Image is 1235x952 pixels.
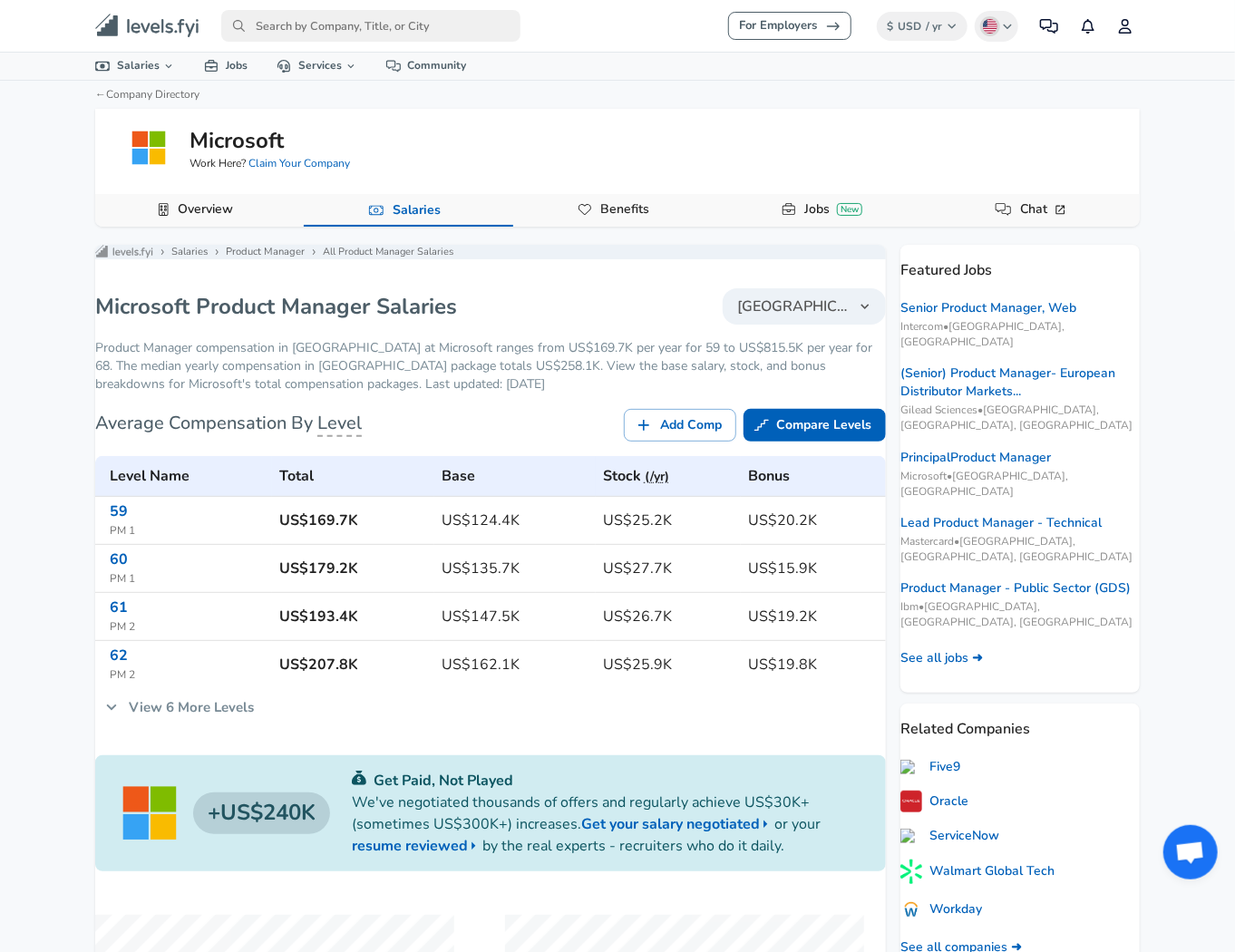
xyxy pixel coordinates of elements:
[190,125,284,156] h5: Microsoft
[110,463,265,489] h6: Level Name
[352,835,482,857] a: resume reviewed
[737,296,850,317] span: [GEOGRAPHIC_DATA]
[900,403,1140,433] span: Gilead Sciences • [GEOGRAPHIC_DATA], [GEOGRAPHIC_DATA], [GEOGRAPHIC_DATA]
[352,792,861,857] p: We've negotiated thousands of offers and regularly achieve US$30K+ (sometimes US$300K+) increases...
[352,770,861,792] p: Get Paid, Not Played
[900,599,1140,630] span: Ibm • [GEOGRAPHIC_DATA], [GEOGRAPHIC_DATA], [GEOGRAPHIC_DATA]
[983,19,997,34] img: English (US)
[279,508,427,533] h6: US$169.7K
[900,469,1140,500] span: Microsoft • [GEOGRAPHIC_DATA], [GEOGRAPHIC_DATA]
[121,784,179,842] img: Microsoft logo
[221,10,520,42] input: Search by Company, Title, or City
[262,53,372,79] a: Services
[279,652,427,677] h6: US$207.8K
[442,463,588,489] h6: Base
[95,688,264,726] a: View 6 More Levels
[927,19,943,34] span: / yr
[190,156,350,171] span: Work Here?
[352,771,366,785] img: svg+xml;base64,PHN2ZyB4bWxucz0iaHR0cDovL3d3dy53My5vcmcvMjAwMC9zdmciIGZpbGw9IiMwYzU0NjAiIHZpZXdCb3...
[900,791,968,812] a: Oracle
[95,87,199,102] a: ←Company Directory
[372,53,481,79] a: Community
[900,791,922,812] img: 3gmaNiX.png
[748,556,879,581] h6: US$15.9K
[900,860,1055,884] a: Walmart Global Tech
[110,570,265,588] span: PM 1
[193,792,330,834] h4: US$240K
[95,194,1140,227] div: Company Data Navigation
[131,130,167,166] img: microsoftlogo.png
[723,288,886,325] button: [GEOGRAPHIC_DATA]
[110,646,128,665] a: 62
[121,784,330,842] a: Microsoft logoUS$240K
[593,194,656,225] a: Benefits
[900,827,999,845] a: ServiceNow
[95,292,457,321] h1: Microsoft Product Manager Salaries
[900,364,1140,401] a: (Senior) Product Manager- European Distributor Markets...
[900,299,1076,317] a: Senior Product Manager, Web
[317,411,362,437] span: Level
[603,508,734,533] h6: US$25.2K
[385,195,448,226] a: Salaries
[900,449,1051,467] a: PrincipalProduct Manager
[95,409,362,438] h6: Average Compensation By
[748,604,879,629] h6: US$19.2K
[170,194,240,225] a: Overview
[603,604,734,629] h6: US$26.7K
[442,508,588,533] h6: US$124.4K
[226,245,305,259] a: Product Manager
[110,618,265,636] span: PM 2
[900,758,960,776] a: Five9
[900,829,922,843] img: servicenow.com
[110,597,128,617] a: 61
[581,813,774,835] a: Get your salary negotiated
[900,319,1140,350] span: Intercom • [GEOGRAPHIC_DATA], [GEOGRAPHIC_DATA]
[797,194,870,225] a: JobsNew
[900,704,1140,740] p: Related Companies
[748,508,879,533] h6: US$20.2K
[110,666,265,685] span: PM 2
[900,579,1131,597] a: Product Manager - Public Sector (GDS)
[95,456,886,688] table: Microsoft's Product Manager levels
[1013,194,1075,225] a: Chat
[877,12,968,41] button: $USD/ yr
[899,19,922,34] span: USD
[442,556,588,581] h6: US$135.7K
[110,522,265,540] span: PM 1
[900,649,983,667] a: See all jobs ➜
[279,604,427,629] h6: US$193.4K
[248,156,350,170] a: Claim Your Company
[837,203,862,216] div: New
[900,899,982,920] a: Workday
[603,556,734,581] h6: US$27.7K
[624,409,736,442] a: Add Comp
[900,534,1140,565] span: Mastercard • [GEOGRAPHIC_DATA], [GEOGRAPHIC_DATA], [GEOGRAPHIC_DATA]
[900,760,922,774] img: five9.com
[728,12,851,40] a: For Employers
[900,245,1140,281] p: Featured Jobs
[748,652,879,677] h6: US$19.8K
[110,501,128,521] a: 59
[110,549,128,569] a: 60
[900,899,922,920] img: EBLuuV7.png
[744,409,886,442] a: Compare Levels
[748,463,879,489] h6: Bonus
[900,514,1102,532] a: Lead Product Manager - Technical
[279,463,427,489] h6: Total
[1163,825,1218,879] div: Open chat
[975,11,1018,42] button: English (US)
[603,463,734,489] h6: Stock
[645,466,669,489] button: (/yr)
[190,53,262,79] a: Jobs
[888,19,894,34] span: $
[279,556,427,581] h6: US$179.2K
[73,7,1162,44] nav: primary
[81,53,190,79] a: Salaries
[171,245,208,259] a: Salaries
[442,652,588,677] h6: US$162.1K
[442,604,588,629] h6: US$147.5K
[900,860,922,884] img: yzsIHjJ.png
[95,339,886,393] p: Product Manager compensation in [GEOGRAPHIC_DATA] at Microsoft ranges from US$169.7K per year for...
[323,245,453,260] p: All Product Manager Salaries
[603,652,734,677] h6: US$25.9K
